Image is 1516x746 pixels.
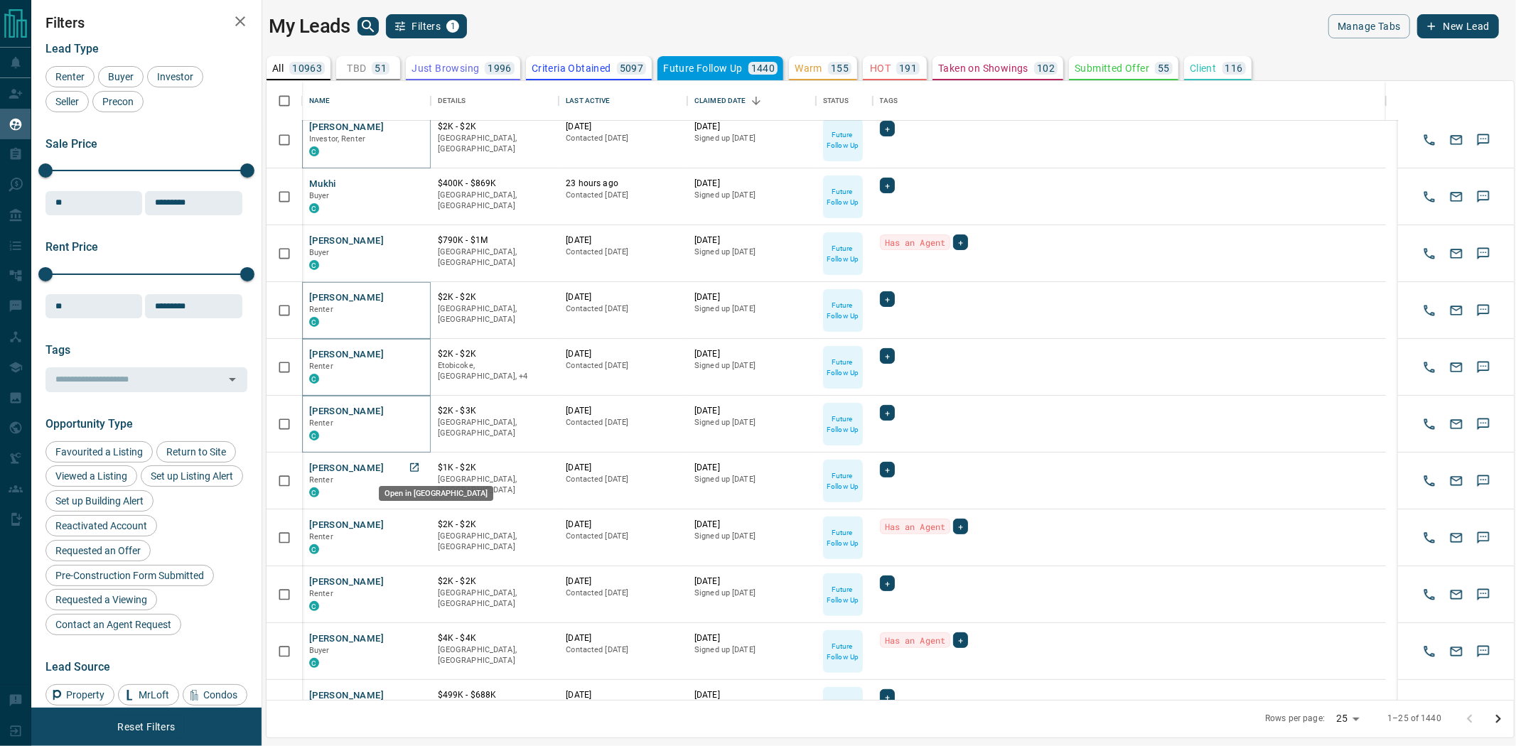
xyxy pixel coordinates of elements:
[386,14,468,38] button: Filters1
[663,63,742,73] p: Future Follow Up
[309,575,384,589] button: [PERSON_NAME]
[309,475,333,485] span: Renter
[438,519,552,531] p: $2K - $2K
[1422,247,1436,261] svg: Call
[438,417,552,439] p: [GEOGRAPHIC_DATA], [GEOGRAPHIC_DATA]
[1225,63,1243,73] p: 116
[566,632,680,644] p: [DATE]
[45,137,97,151] span: Sale Price
[694,190,809,201] p: Signed up [DATE]
[309,146,319,156] div: condos.ca
[694,632,809,644] p: [DATE]
[309,544,319,554] div: condos.ca
[309,81,330,121] div: Name
[269,15,350,38] h1: My Leads
[50,570,209,581] span: Pre-Construction Form Submitted
[880,462,895,477] div: +
[1476,360,1490,374] svg: Sms
[50,470,132,482] span: Viewed a Listing
[1473,470,1494,492] button: SMS
[1476,190,1490,204] svg: Sms
[45,66,95,87] div: Renter
[156,441,236,463] div: Return to Site
[1037,63,1055,73] p: 102
[566,360,680,372] p: Contacted [DATE]
[824,129,861,151] p: Future Follow Up
[880,291,895,307] div: +
[1446,357,1467,378] button: Email
[1473,243,1494,264] button: SMS
[694,303,809,315] p: Signed up [DATE]
[309,234,384,248] button: [PERSON_NAME]
[566,178,680,190] p: 23 hours ago
[824,357,861,378] p: Future Follow Up
[438,462,552,474] p: $1K - $2K
[566,81,610,121] div: Last Active
[751,63,775,73] p: 1440
[1330,708,1365,729] div: 25
[566,575,680,588] p: [DATE]
[141,465,243,487] div: Set up Listing Alert
[309,487,319,497] div: condos.ca
[309,191,330,200] span: Buyer
[824,186,861,207] p: Future Follow Up
[953,519,968,534] div: +
[1419,186,1440,207] button: Call
[50,545,146,556] span: Requested an Offer
[566,291,680,303] p: [DATE]
[1449,303,1463,318] svg: Email
[566,588,680,599] p: Contacted [DATE]
[45,490,154,512] div: Set up Building Alert
[309,601,319,611] div: condos.ca
[309,405,384,418] button: [PERSON_NAME]
[694,462,809,474] p: [DATE]
[1419,243,1440,264] button: Call
[1419,300,1440,321] button: Call
[885,292,890,306] span: +
[438,291,552,303] p: $2K - $2K
[405,458,424,477] a: Open in New Tab
[309,121,384,134] button: [PERSON_NAME]
[880,405,895,421] div: +
[309,178,336,191] button: Mukhi
[694,178,809,190] p: [DATE]
[958,633,963,647] span: +
[873,81,1387,121] div: Tags
[1190,63,1216,73] p: Client
[694,360,809,372] p: Signed up [DATE]
[45,91,89,112] div: Seller
[1075,63,1149,73] p: Submitted Offer
[824,470,861,492] p: Future Follow Up
[694,291,809,303] p: [DATE]
[1419,584,1440,605] button: Call
[1265,713,1325,725] p: Rows per page:
[1473,641,1494,662] button: SMS
[899,63,917,73] p: 191
[1446,470,1467,492] button: Email
[431,81,559,121] div: Details
[438,360,552,382] p: North York, West End, Midtown | Central, Toronto
[746,91,766,111] button: Sort
[1417,14,1499,38] button: New Lead
[45,14,247,31] h2: Filters
[559,81,687,121] div: Last Active
[816,81,873,121] div: Status
[50,96,84,107] span: Seller
[375,63,387,73] p: 51
[309,305,333,314] span: Renter
[823,81,849,121] div: Status
[309,519,384,532] button: [PERSON_NAME]
[1446,641,1467,662] button: Email
[1446,698,1467,719] button: Email
[309,291,384,305] button: [PERSON_NAME]
[694,519,809,531] p: [DATE]
[379,486,493,501] div: Open in [GEOGRAPHIC_DATA]
[292,63,322,73] p: 10963
[1446,527,1467,548] button: Email
[412,63,479,73] p: Just Browsing
[1476,417,1490,431] svg: Sms
[438,531,552,553] p: [GEOGRAPHIC_DATA], [GEOGRAPHIC_DATA]
[309,260,319,270] div: condos.ca
[438,178,552,190] p: $400K - $869K
[92,91,144,112] div: Precon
